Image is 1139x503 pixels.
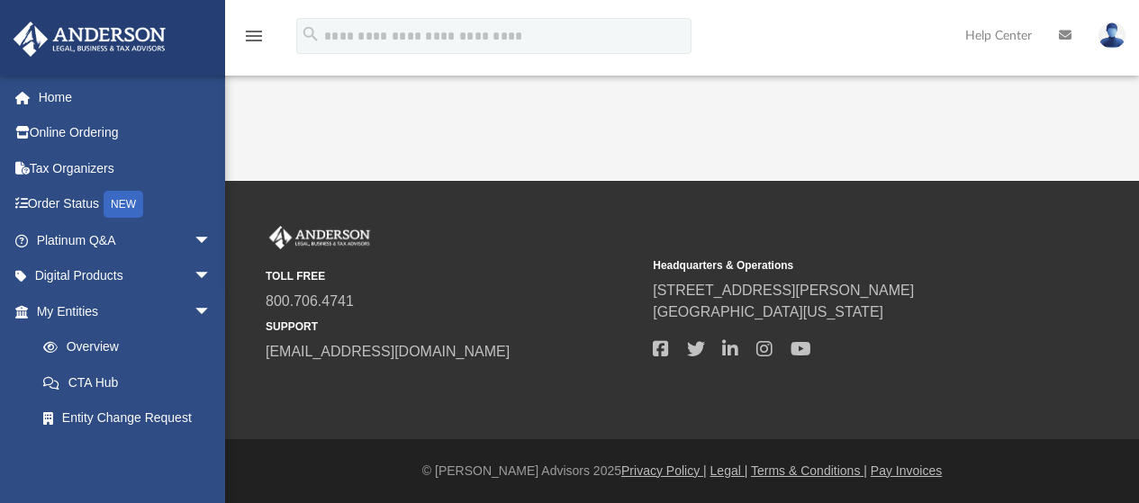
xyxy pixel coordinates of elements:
span: arrow_drop_down [194,222,230,259]
img: Anderson Advisors Platinum Portal [8,22,171,57]
a: Privacy Policy | [621,463,707,478]
a: menu [243,34,265,47]
a: [STREET_ADDRESS][PERSON_NAME] [653,283,914,298]
a: Pay Invoices [871,463,942,478]
img: User Pic [1098,22,1125,49]
i: search [301,24,321,44]
i: menu [243,25,265,47]
a: Legal | [710,463,748,478]
img: Anderson Advisors Platinum Portal [266,226,374,249]
div: © [PERSON_NAME] Advisors 2025 [225,462,1139,481]
a: Binder Walkthrough [25,436,239,472]
a: Platinum Q&Aarrow_drop_down [13,222,239,258]
a: Terms & Conditions | [751,463,867,478]
small: TOLL FREE [266,268,640,284]
a: Home [13,79,239,115]
small: SUPPORT [266,319,640,335]
small: Headquarters & Operations [653,257,1027,274]
span: arrow_drop_down [194,293,230,330]
a: [GEOGRAPHIC_DATA][US_STATE] [653,304,883,319]
a: My Entitiesarrow_drop_down [13,293,239,329]
a: [EMAIL_ADDRESS][DOMAIN_NAME] [266,344,510,359]
a: Entity Change Request [25,400,239,436]
div: NEW [104,191,143,218]
a: Order StatusNEW [13,186,239,223]
a: Tax Organizers [13,150,239,186]
a: CTA Hub [25,364,239,400]
a: Digital Productsarrow_drop_down [13,258,239,294]
a: Overview [25,329,239,365]
a: 800.706.4741 [266,293,354,309]
span: arrow_drop_down [194,258,230,295]
a: Online Ordering [13,115,239,151]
